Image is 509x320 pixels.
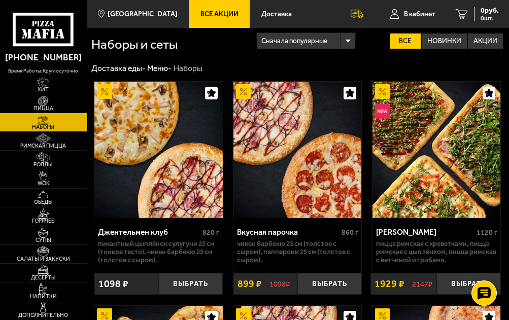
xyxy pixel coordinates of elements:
a: АкционныйДжентельмен клуб [94,82,222,218]
img: Джентельмен клуб [94,82,222,218]
s: 2147 ₽ [412,279,432,288]
button: Выбрать [436,273,500,295]
p: Пикантный цыплёнок сулугуни 25 см (тонкое тесто), Чикен Барбекю 25 см (толстое с сыром). [98,240,219,264]
span: 0 руб. [481,7,499,14]
span: Сначала популярные [261,31,327,50]
a: Меню- [147,63,172,73]
h1: Наборы и сеты [91,38,256,51]
img: Мама Миа [372,82,500,218]
span: 1098 ₽ [98,279,128,289]
label: Акции [468,33,503,49]
div: Наборы [174,63,202,74]
label: Все [390,33,421,49]
img: Вкусная парочка [233,82,361,218]
span: 899 ₽ [237,279,262,289]
button: Выбрать [297,273,361,295]
span: 1929 ₽ [375,279,404,289]
span: Доставка [261,11,292,18]
p: Чикен Барбекю 25 см (толстое с сыром), Пепперони 25 см (толстое с сыром). [237,240,358,264]
p: Пицца Римская с креветками, Пицца Римская с цыплёнком, Пицца Римская с ветчиной и грибами. [376,240,497,264]
button: Выбрать [158,273,222,295]
div: Вкусная парочка [237,228,339,237]
a: АкционныйНовинкаМама Миа [372,82,500,218]
label: Новинки [422,33,467,49]
a: АкционныйВкусная парочка [233,82,361,218]
img: Акционный [97,84,112,99]
span: [GEOGRAPHIC_DATA] [108,11,178,18]
span: 820 г [202,228,219,237]
span: В кабинет [404,11,435,18]
div: [PERSON_NAME] [376,228,474,237]
div: Джентельмен клуб [98,228,200,237]
span: 1120 г [477,228,497,237]
span: 860 г [342,228,358,237]
img: Акционный [236,84,251,99]
span: Все Акции [200,11,239,18]
img: Акционный [375,84,390,99]
img: Новинка [375,104,390,119]
s: 1098 ₽ [269,279,290,288]
span: 0 шт. [481,15,499,21]
a: Доставка еды- [91,63,146,73]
